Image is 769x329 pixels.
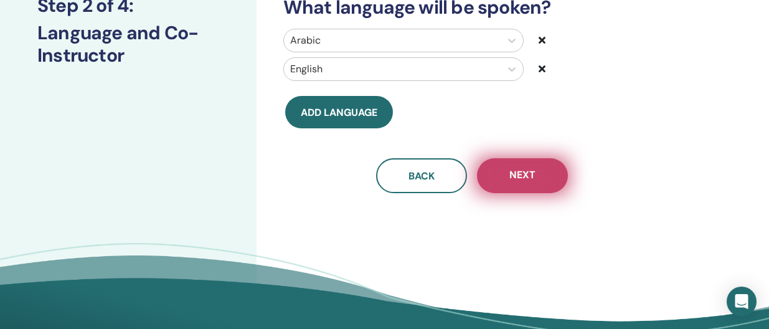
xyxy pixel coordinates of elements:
[301,106,377,119] span: Add language
[408,169,435,183] span: Back
[477,158,568,193] button: Next
[37,22,219,67] h3: Language and Co-Instructor
[727,287,757,317] div: Open Intercom Messenger
[509,168,535,184] span: Next
[376,158,467,193] button: Back
[285,96,393,128] button: Add language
